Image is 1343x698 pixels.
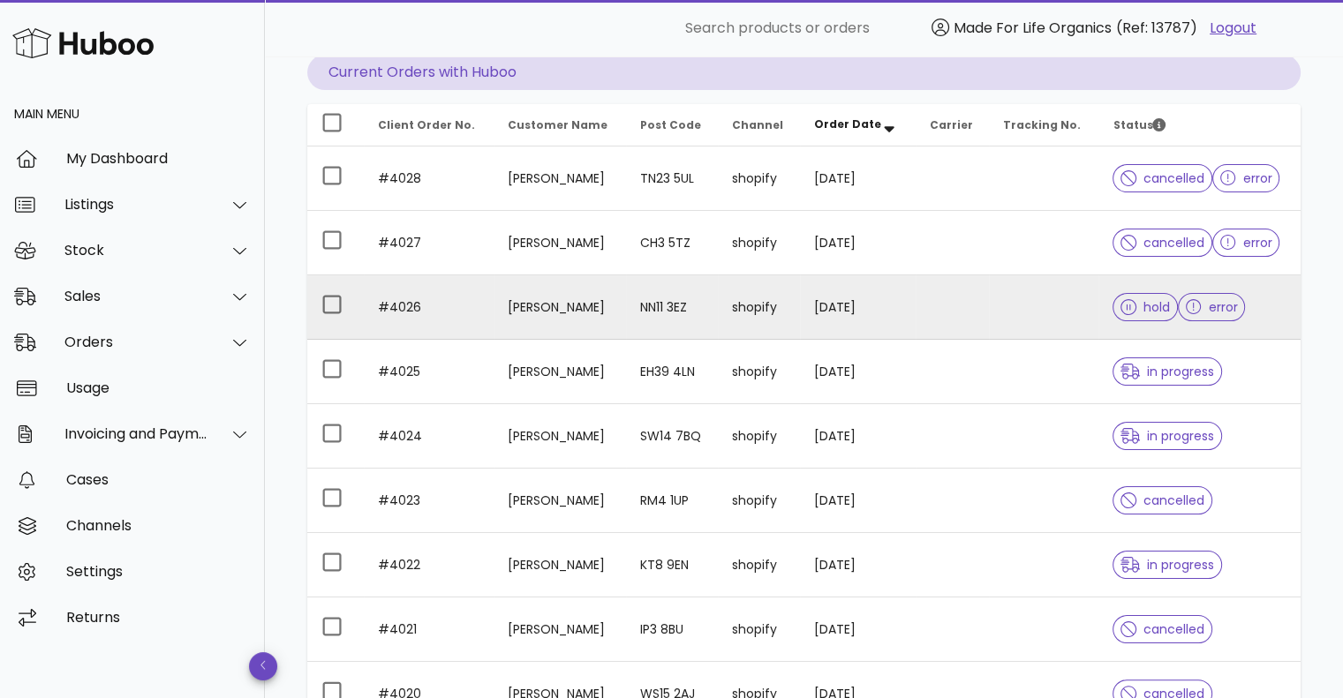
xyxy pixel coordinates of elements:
[364,597,494,662] td: #4021
[718,211,800,275] td: shopify
[364,340,494,404] td: #4025
[930,117,973,132] span: Carrier
[718,146,800,211] td: shopify
[1120,365,1214,378] span: in progress
[626,275,718,340] td: NN11 3EZ
[64,334,208,350] div: Orders
[494,211,626,275] td: [PERSON_NAME]
[800,533,915,597] td: [DATE]
[494,533,626,597] td: [PERSON_NAME]
[1113,117,1166,132] span: Status
[494,275,626,340] td: [PERSON_NAME]
[718,340,800,404] td: shopify
[800,146,915,211] td: [DATE]
[640,117,701,132] span: Post Code
[307,55,1301,90] p: Current Orders with Huboo
[626,104,718,146] th: Post Code
[1120,430,1214,442] span: in progress
[626,340,718,404] td: EH39 4LN
[954,18,1112,38] span: Made For Life Organics
[1003,117,1081,132] span: Tracking No.
[364,211,494,275] td: #4027
[718,533,800,597] td: shopify
[1186,301,1238,313] span: error
[800,275,915,340] td: [DATE]
[12,24,154,62] img: Huboo Logo
[800,211,915,275] td: [DATE]
[916,104,990,146] th: Carrier
[494,469,626,533] td: [PERSON_NAME]
[718,469,800,533] td: shopify
[1220,172,1272,184] span: error
[1120,559,1214,571] span: in progress
[626,597,718,662] td: IP3 8BU
[66,563,251,580] div: Settings
[626,469,718,533] td: RM4 1UP
[814,116,881,131] span: Order Date
[1120,623,1204,635] span: cancelled
[1220,236,1272,249] span: error
[494,597,626,662] td: [PERSON_NAME]
[718,104,800,146] th: Channel
[626,211,718,275] td: CH3 5TZ
[66,471,251,488] div: Cases
[508,117,607,132] span: Customer Name
[800,404,915,469] td: [DATE]
[1120,494,1204,507] span: cancelled
[1098,104,1301,146] th: Status
[800,104,915,146] th: Order Date: Sorted descending. Activate to remove sorting.
[66,379,251,396] div: Usage
[800,597,915,662] td: [DATE]
[494,340,626,404] td: [PERSON_NAME]
[626,404,718,469] td: SW14 7BQ
[626,146,718,211] td: TN23 5UL
[66,517,251,534] div: Channels
[364,146,494,211] td: #4028
[364,404,494,469] td: #4024
[64,242,208,259] div: Stock
[718,597,800,662] td: shopify
[494,146,626,211] td: [PERSON_NAME]
[718,404,800,469] td: shopify
[64,288,208,304] div: Sales
[64,196,208,213] div: Listings
[800,340,915,404] td: [DATE]
[1116,18,1197,38] span: (Ref: 13787)
[364,104,494,146] th: Client Order No.
[1120,172,1204,184] span: cancelled
[494,404,626,469] td: [PERSON_NAME]
[989,104,1098,146] th: Tracking No.
[378,117,475,132] span: Client Order No.
[66,150,251,167] div: My Dashboard
[1120,236,1204,249] span: cancelled
[732,117,783,132] span: Channel
[66,609,251,626] div: Returns
[364,533,494,597] td: #4022
[364,469,494,533] td: #4023
[64,425,208,442] div: Invoicing and Payments
[494,104,626,146] th: Customer Name
[1210,18,1256,39] a: Logout
[800,469,915,533] td: [DATE]
[718,275,800,340] td: shopify
[364,275,494,340] td: #4026
[1120,301,1170,313] span: hold
[626,533,718,597] td: KT8 9EN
